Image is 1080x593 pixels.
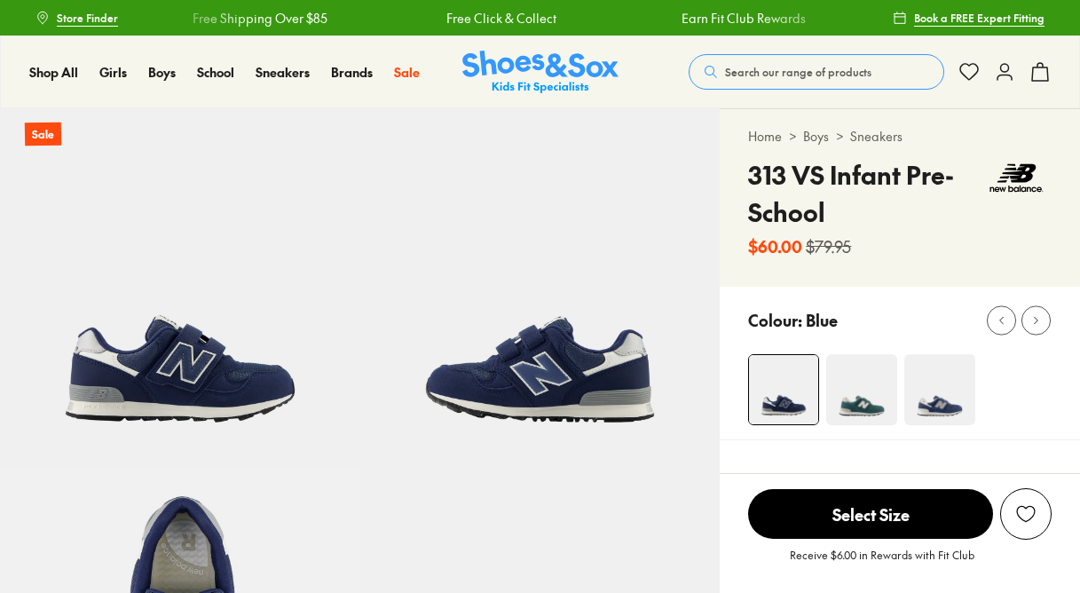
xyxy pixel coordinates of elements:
[725,64,871,80] span: Search our range of products
[914,10,1045,26] span: Book a FREE Expert Fitting
[748,469,849,493] p: Selected Size:
[748,489,993,539] span: Select Size
[806,234,851,258] s: $79.95
[392,9,502,28] a: Free Click & Collect
[904,354,975,425] img: 4-551739_1
[331,63,373,82] a: Brands
[99,63,127,81] span: Girls
[148,63,176,81] span: Boys
[689,54,944,90] button: Search our range of products
[960,471,978,490] div: UK
[331,63,373,81] span: Brands
[25,123,61,146] p: Sale
[148,63,176,82] a: Boys
[360,108,721,469] img: 5-498973_1
[197,63,234,81] span: School
[748,234,802,258] b: $60.00
[1000,488,1052,540] button: Add to Wishlist
[985,471,1001,490] div: US
[29,63,78,81] span: Shop All
[1008,471,1024,490] div: EU
[29,63,78,82] a: Shop All
[197,63,234,82] a: School
[394,63,420,81] span: Sale
[749,355,818,424] img: 4-498972_1
[748,127,1052,146] div: > >
[803,127,829,146] a: Boys
[826,354,897,425] img: 4-551107_1
[1031,471,1052,490] div: CM
[748,127,782,146] a: Home
[627,9,751,28] a: Earn Fit Club Rewards
[462,51,619,94] img: SNS_Logo_Responsive.svg
[35,2,118,34] a: Store Finder
[256,63,310,81] span: Sneakers
[57,10,118,26] span: Store Finder
[748,156,981,231] h4: 313 VS Infant Pre-School
[138,9,272,28] a: Free Shipping Over $85
[806,308,838,332] p: Blue
[394,63,420,82] a: Sale
[790,547,974,579] p: Receive $6.00 in Rewards with Fit Club
[256,63,310,82] a: Sneakers
[893,2,1045,34] a: Book a FREE Expert Fitting
[850,127,903,146] a: Sneakers
[748,308,802,332] p: Colour:
[99,63,127,82] a: Girls
[863,9,997,28] a: Free Shipping Over $85
[748,488,993,540] button: Select Size
[981,156,1052,200] img: Vendor logo
[462,51,619,94] a: Shoes & Sox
